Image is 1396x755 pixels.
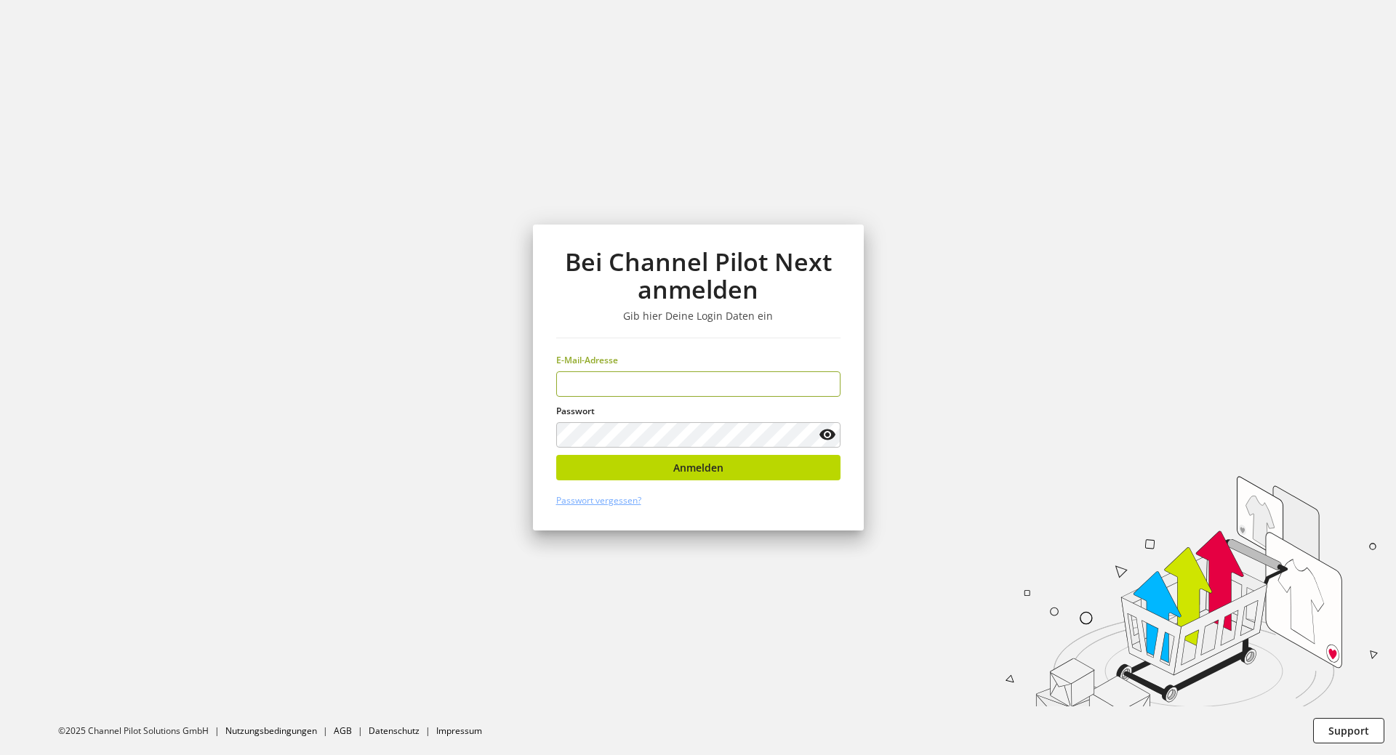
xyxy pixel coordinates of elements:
button: Support [1313,718,1384,743]
li: ©2025 Channel Pilot Solutions GmbH [58,724,225,738]
a: Nutzungsbedingungen [225,724,317,737]
h1: Bei Channel Pilot Next anmelden [556,248,841,304]
span: E-Mail-Adresse [556,354,618,366]
span: Passwort [556,405,595,417]
button: Anmelden [556,455,841,480]
a: AGB [334,724,352,737]
h3: Gib hier Deine Login Daten ein [556,310,841,323]
a: Passwort vergessen? [556,494,641,506]
a: Impressum [436,724,482,737]
span: Anmelden [673,460,723,475]
span: Support [1328,723,1369,738]
a: Datenschutz [369,724,420,737]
